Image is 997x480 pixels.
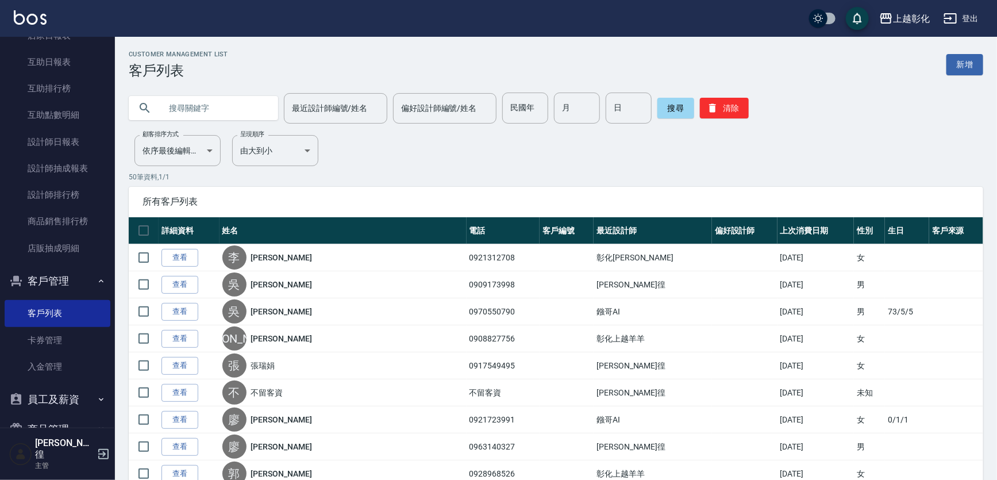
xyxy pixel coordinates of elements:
[159,217,220,244] th: 詳細資料
[5,75,110,102] a: 互助排行榜
[854,433,885,460] td: 男
[161,357,198,375] a: 查看
[251,441,312,452] a: [PERSON_NAME]
[9,443,32,466] img: Person
[893,11,930,26] div: 上越彰化
[467,379,540,406] td: 不留客資
[251,252,312,263] a: [PERSON_NAME]
[5,102,110,128] a: 互助點數明細
[134,135,221,166] div: 依序最後編輯時間
[777,325,854,352] td: [DATE]
[777,352,854,379] td: [DATE]
[712,217,777,244] th: 偏好設計師
[467,352,540,379] td: 0917549495
[777,379,854,406] td: [DATE]
[540,217,594,244] th: 客戶編號
[777,298,854,325] td: [DATE]
[222,245,247,270] div: 李
[35,437,94,460] h5: [PERSON_NAME]徨
[5,129,110,155] a: 設計師日報表
[161,276,198,294] a: 查看
[946,54,983,75] a: 新增
[594,352,712,379] td: [PERSON_NAME]徨
[5,208,110,235] a: 商品銷售排行榜
[161,303,198,321] a: 查看
[777,271,854,298] td: [DATE]
[5,49,110,75] a: 互助日報表
[854,298,885,325] td: 男
[5,300,110,327] a: 客戶列表
[14,10,47,25] img: Logo
[143,196,969,208] span: 所有客戶列表
[594,325,712,352] td: 彰化上越羊羊
[161,384,198,402] a: 查看
[251,360,275,371] a: 張瑞娟
[222,299,247,324] div: 吳
[222,272,247,297] div: 吳
[854,271,885,298] td: 男
[35,460,94,471] p: 主管
[161,438,198,456] a: 查看
[251,306,312,317] a: [PERSON_NAME]
[467,298,540,325] td: 0970550790
[467,244,540,271] td: 0921312708
[222,435,247,459] div: 廖
[594,271,712,298] td: [PERSON_NAME]徨
[240,130,264,139] label: 呈現順序
[939,8,983,29] button: 登出
[875,7,934,30] button: 上越彰化
[594,406,712,433] td: 鏹哥AI
[222,327,247,351] div: [PERSON_NAME]
[5,182,110,208] a: 設計師排行榜
[854,352,885,379] td: 女
[222,408,247,432] div: 廖
[161,93,269,124] input: 搜尋關鍵字
[777,433,854,460] td: [DATE]
[467,325,540,352] td: 0908827756
[885,217,929,244] th: 生日
[777,217,854,244] th: 上次消費日期
[594,433,712,460] td: [PERSON_NAME]徨
[594,244,712,271] td: 彰化[PERSON_NAME]
[885,406,929,433] td: 0/1/1
[232,135,318,166] div: 由大到小
[846,7,869,30] button: save
[251,387,283,398] a: 不留客資
[129,63,228,79] h3: 客戶列表
[467,406,540,433] td: 0921723991
[161,249,198,267] a: 查看
[5,385,110,414] button: 員工及薪資
[594,379,712,406] td: [PERSON_NAME]徨
[129,51,228,58] h2: Customer Management List
[5,327,110,354] a: 卡券管理
[657,98,694,118] button: 搜尋
[161,411,198,429] a: 查看
[594,298,712,325] td: 鏹哥AI
[161,330,198,348] a: 查看
[854,379,885,406] td: 未知
[251,333,312,344] a: [PERSON_NAME]
[251,279,312,290] a: [PERSON_NAME]
[129,172,983,182] p: 50 筆資料, 1 / 1
[854,406,885,433] td: 女
[777,406,854,433] td: [DATE]
[700,98,749,118] button: 清除
[854,325,885,352] td: 女
[854,217,885,244] th: 性別
[222,381,247,405] div: 不
[885,298,929,325] td: 73/5/5
[5,266,110,296] button: 客戶管理
[5,414,110,444] button: 商品管理
[854,244,885,271] td: 女
[467,433,540,460] td: 0963140327
[777,244,854,271] td: [DATE]
[467,217,540,244] th: 電話
[5,354,110,380] a: 入金管理
[929,217,983,244] th: 客戶來源
[251,414,312,425] a: [PERSON_NAME]
[220,217,467,244] th: 姓名
[5,155,110,182] a: 設計師抽成報表
[251,468,312,479] a: [PERSON_NAME]
[467,271,540,298] td: 0909173998
[222,354,247,378] div: 張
